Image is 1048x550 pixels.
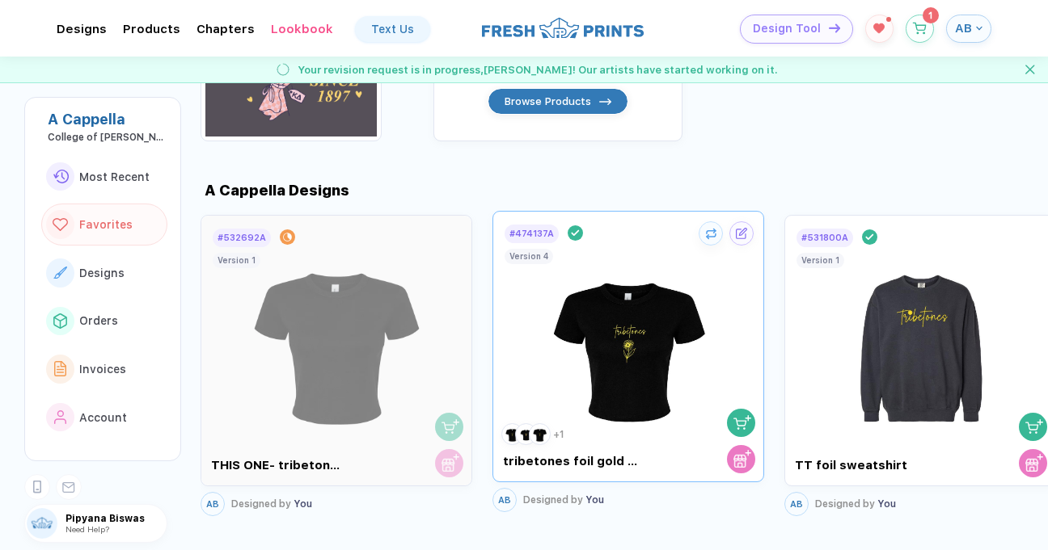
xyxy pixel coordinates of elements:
a: Text Us [355,16,430,42]
img: shopping cart [733,414,751,431]
span: Designs [79,267,125,279]
div: # 532692A [218,233,266,243]
div: DesignsToggle dropdown menu [57,22,107,36]
span: Most Recent [79,170,150,183]
div: Version 4 [509,251,548,261]
img: store cart [442,454,459,472]
span: AB [955,21,972,36]
div: #532692Ashopping cartstore cart THIS ONE- tribetones baby teeVersion 1ABDesigned by You [201,211,472,520]
img: icon [599,99,611,105]
div: Lookbook [271,22,333,36]
img: 1 [504,426,521,443]
span: Your revision request is in progress, [PERSON_NAME] ! Our artists have started working on it. [298,64,778,76]
button: AB [784,492,809,516]
img: link to icon [53,218,68,232]
img: shopping cart [442,418,459,435]
button: link to iconMost Recent [41,156,167,198]
div: You [815,498,896,510]
button: AB [946,15,991,43]
div: #474137Ashopping cartstore cart tribetones foil gold baby tee123+1Version 4ABDesigned by You [492,211,764,520]
button: shopping cart [1019,413,1047,441]
img: link to icon [53,313,67,328]
img: link to icon [53,267,67,279]
button: link to iconDesigns [41,252,167,294]
button: store cart [727,445,755,473]
img: 3 [531,426,548,443]
img: 1760412426906vtent_nt_front.png [830,249,1012,439]
div: THIS ONE- tribetones baby tee [211,458,346,472]
img: link to icon [54,410,67,425]
span: Design Tool [753,22,821,36]
span: Invoices [79,363,126,376]
span: AB [206,499,219,510]
button: link to iconInvoices [41,348,167,390]
div: You [231,498,312,510]
span: Favorites [79,218,133,231]
img: user profile [27,508,57,539]
div: # 531800A [801,233,848,243]
img: success gif [270,57,296,82]
div: You [523,494,604,506]
div: A Cappella Designs [201,182,349,199]
img: icon [829,23,840,32]
div: Version 1 [218,255,256,265]
span: Designed by [523,494,583,506]
div: # 474137A [509,229,554,239]
span: 1 [928,10,932,20]
img: store cart [733,450,751,468]
span: Browse Products [505,94,591,108]
span: Need Help? [65,524,109,534]
img: link to icon [53,170,69,183]
div: Version 1 [801,255,839,265]
button: Browse Productsicon [488,88,628,115]
span: Designed by [815,498,875,510]
div: Text Us [371,23,414,36]
div: + 1 [553,429,564,440]
span: Pipyana Biswas [65,513,167,524]
div: College of William & Mary [48,132,167,143]
div: A Cappella [48,111,167,128]
span: Account [79,411,127,424]
img: link to icon [54,361,67,376]
button: shopping cart [727,409,755,437]
button: store cart [1019,449,1047,477]
button: link to iconOrders [41,300,167,342]
span: AB [498,495,511,506]
button: Design Toolicon [740,15,853,44]
button: link to iconFavorites [41,204,167,246]
div: ProductsToggle dropdown menu [123,22,180,36]
img: logo [482,15,644,40]
span: Designed by [231,498,291,510]
div: LookbookToggle dropdown menu chapters [271,22,333,36]
div: tribetones foil gold baby tee [503,454,638,468]
div: ChaptersToggle dropdown menu chapters [196,22,255,36]
button: link to iconAccount [41,397,167,439]
sup: 1 [886,17,891,22]
img: shopping cart [1025,418,1043,435]
button: AB [492,488,517,512]
img: 1760414245662tdxdf_nt_front.png [538,245,720,435]
div: TT foil sweatshirt [795,458,930,472]
img: 2 [518,426,535,443]
img: store cart [1025,454,1043,472]
span: Orders [79,314,118,327]
button: store cart [435,449,463,477]
span: AB [790,499,803,510]
button: shopping cart [435,413,463,441]
button: AB [201,492,225,516]
sup: 1 [923,7,939,23]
